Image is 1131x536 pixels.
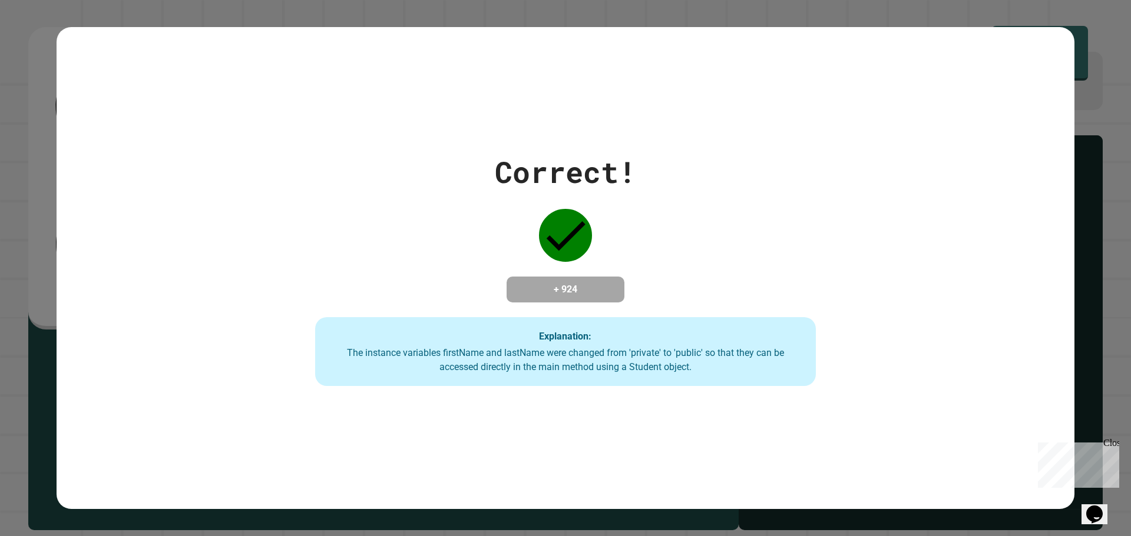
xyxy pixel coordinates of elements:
[1033,438,1119,488] iframe: chat widget
[5,5,81,75] div: Chat with us now!Close
[1082,489,1119,524] iframe: chat widget
[495,150,636,194] div: Correct!
[327,346,804,374] div: The instance variables firstName and lastName were changed from 'private' to 'public' so that the...
[539,330,591,341] strong: Explanation:
[518,282,613,297] h4: + 924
